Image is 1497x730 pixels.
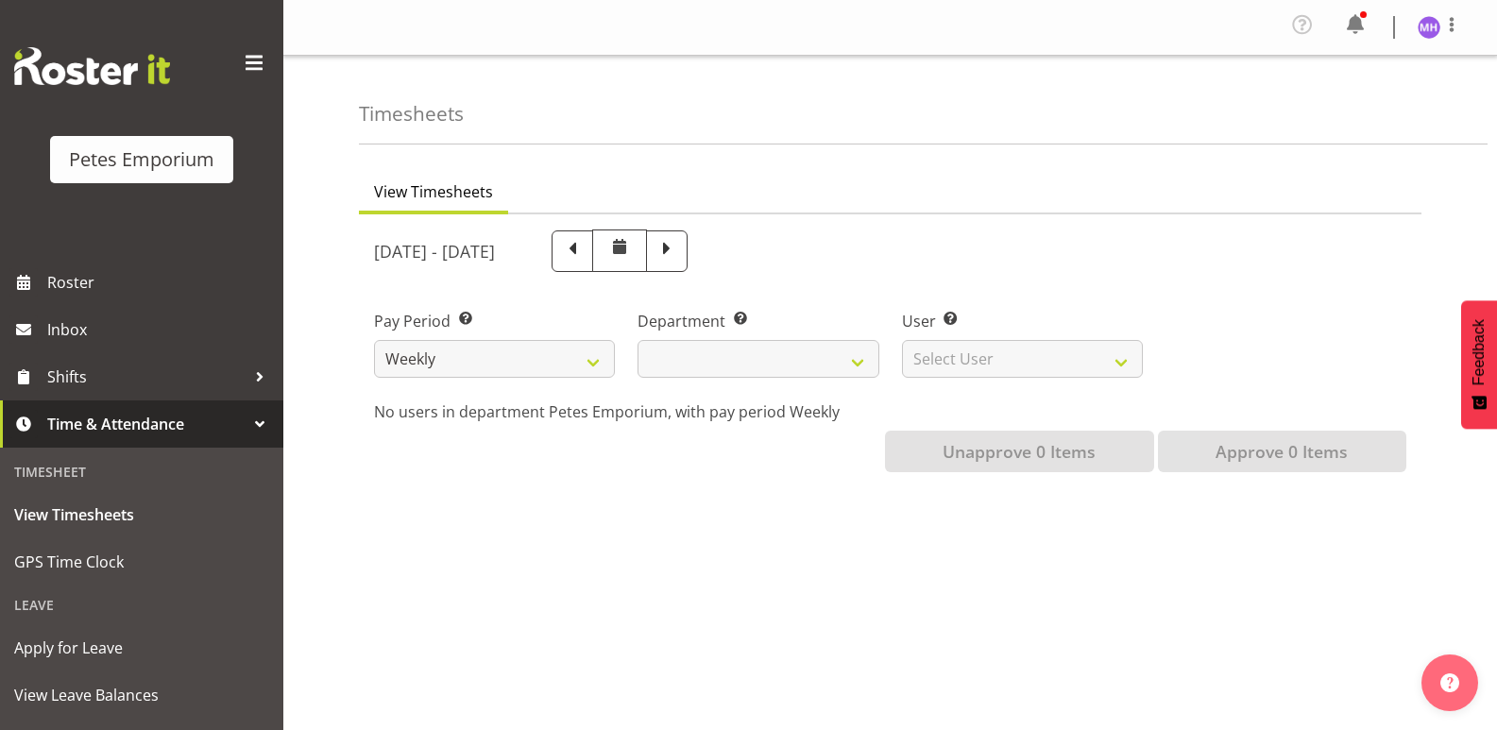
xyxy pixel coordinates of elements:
a: View Leave Balances [5,671,279,719]
span: Feedback [1471,319,1488,385]
span: Approve 0 Items [1216,439,1348,464]
div: Leave [5,586,279,624]
h5: [DATE] - [DATE] [374,241,495,262]
p: No users in department Petes Emporium, with pay period Weekly [374,400,1406,423]
label: User [902,310,1143,332]
h4: Timesheets [359,103,464,125]
img: mackenzie-halford4471.jpg [1418,16,1440,39]
label: Pay Period [374,310,615,332]
span: View Timesheets [374,180,493,203]
span: View Leave Balances [14,681,269,709]
span: View Timesheets [14,501,269,529]
button: Approve 0 Items [1158,431,1406,472]
label: Department [638,310,878,332]
a: GPS Time Clock [5,538,279,586]
span: Apply for Leave [14,634,269,662]
a: View Timesheets [5,491,279,538]
a: Apply for Leave [5,624,279,671]
img: help-xxl-2.png [1440,673,1459,692]
div: Petes Emporium [69,145,214,174]
span: Inbox [47,315,274,344]
span: Time & Attendance [47,410,246,438]
img: Rosterit website logo [14,47,170,85]
span: GPS Time Clock [14,548,269,576]
span: Shifts [47,363,246,391]
button: Unapprove 0 Items [885,431,1154,472]
span: Roster [47,268,274,297]
div: Timesheet [5,452,279,491]
span: Unapprove 0 Items [943,439,1096,464]
button: Feedback - Show survey [1461,300,1497,429]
